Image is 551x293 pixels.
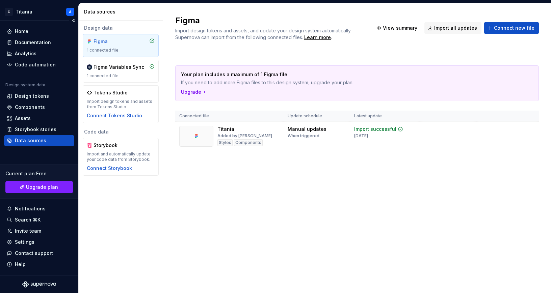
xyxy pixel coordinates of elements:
[83,25,159,31] div: Design data
[83,138,159,176] a: StorybookImport and automatically update your code data from Storybook.Connect Storybook
[15,93,49,99] div: Design tokens
[94,142,126,149] div: Storybook
[4,59,74,70] a: Code automation
[87,151,155,162] div: Import and automatically update your code data from Storybook.
[15,261,26,268] div: Help
[303,35,332,40] span: .
[87,112,142,119] button: Connect Tokens Studio
[4,214,74,225] button: Search ⌘K
[15,28,28,35] div: Home
[4,248,74,259] button: Contact support
[288,126,326,133] div: Manual updates
[22,281,56,288] svg: Supernova Logo
[4,237,74,247] a: Settings
[69,9,72,14] div: A
[94,89,128,96] div: Tokens Studio
[15,216,41,223] div: Search ⌘K
[175,28,353,40] span: Import design tokens and assets, and update your design system automatically. Supernova can impor...
[5,170,73,177] div: Current plan : Free
[15,250,53,257] div: Contact support
[181,71,486,78] p: Your plan includes a maximum of 1 Figma file
[4,226,74,236] a: Invite team
[87,165,132,172] button: Connect Storybook
[84,8,160,15] div: Data sources
[4,91,74,101] a: Design tokens
[4,124,74,135] a: Storybook stories
[4,102,74,113] a: Components
[304,34,331,41] a: Learn more
[15,39,51,46] div: Documentation
[4,48,74,59] a: Analytics
[5,8,13,16] div: C
[15,104,45,111] div: Components
[15,137,46,144] div: Data sources
[181,89,207,95] button: Upgrade
[354,133,368,139] div: [DATE]
[83,60,159,83] a: Figma Variables Sync1 connected file
[5,82,45,88] div: Design system data
[373,22,422,34] button: View summary
[69,16,78,25] button: Collapse sidebar
[87,99,155,110] div: Import design tokens and assets from Tokens Studio
[434,25,477,31] span: Import all updates
[4,135,74,146] a: Data sources
[15,61,56,68] div: Code automation
[15,50,36,57] div: Analytics
[4,113,74,124] a: Assets
[83,34,159,57] a: Figma1 connected file
[5,181,73,193] button: Upgrade plan
[15,239,34,245] div: Settings
[4,26,74,37] a: Home
[94,38,126,45] div: Figma
[15,126,56,133] div: Storybook stories
[424,22,481,34] button: Import all updates
[87,73,155,79] div: 1 connected file
[234,139,263,146] div: Components
[15,228,41,234] div: Invite team
[94,64,144,70] div: Figma Variables Sync
[175,111,284,122] th: Connected file
[288,133,319,139] div: When triggered
[83,85,159,123] a: Tokens StudioImport design tokens and assets from Tokens StudioConnect Tokens Studio
[354,126,396,133] div: Import successful
[83,128,159,135] div: Code data
[484,22,539,34] button: Connect new file
[284,111,350,122] th: Update schedule
[87,48,155,53] div: 1 connected file
[4,37,74,48] a: Documentation
[16,8,32,15] div: Titania
[1,4,77,19] button: CTitaniaA
[181,79,486,86] p: If you need to add more Figma files to this design system, upgrade your plan.
[4,259,74,270] button: Help
[15,205,46,212] div: Notifications
[217,139,233,146] div: Styles
[217,133,272,139] div: Added by [PERSON_NAME]
[4,203,74,214] button: Notifications
[15,115,31,122] div: Assets
[350,111,420,122] th: Latest update
[383,25,417,31] span: View summary
[26,184,58,191] span: Upgrade plan
[175,15,365,26] h2: Figma
[217,126,234,133] div: Titania
[494,25,534,31] span: Connect new file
